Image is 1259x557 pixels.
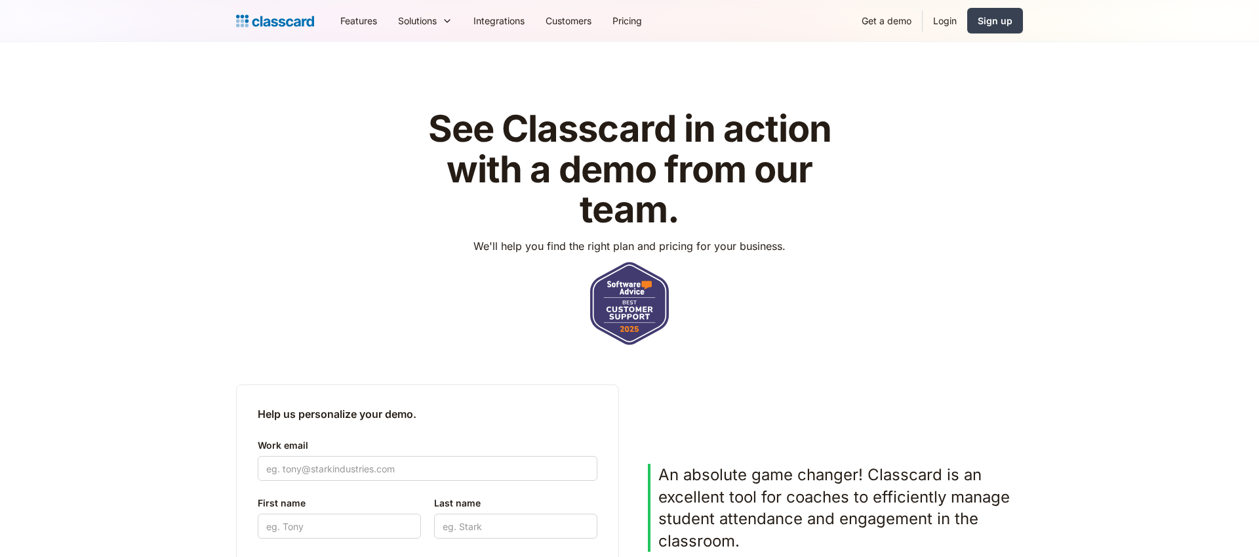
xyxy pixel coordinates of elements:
[258,514,421,539] input: eg. Tony
[434,514,597,539] input: eg. Stark
[602,6,652,35] a: Pricing
[658,464,1015,552] p: An absolute game changer! Classcard is an excellent tool for coaches to efficiently manage studen...
[428,106,831,232] strong: See Classcard in action with a demo from our team.
[258,456,597,481] input: eg. tony@starkindustries.com
[851,6,922,35] a: Get a demo
[398,14,437,28] div: Solutions
[463,6,535,35] a: Integrations
[434,495,597,511] label: Last name
[258,406,597,422] h2: Help us personalize your demo.
[236,12,314,30] a: home
[330,6,388,35] a: Features
[923,6,967,35] a: Login
[258,495,421,511] label: First name
[388,6,463,35] div: Solutions
[258,438,597,453] label: Work email
[978,14,1012,28] div: Sign up
[473,238,786,254] p: We'll help you find the right plan and pricing for your business.
[967,8,1023,33] a: Sign up
[535,6,602,35] a: Customers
